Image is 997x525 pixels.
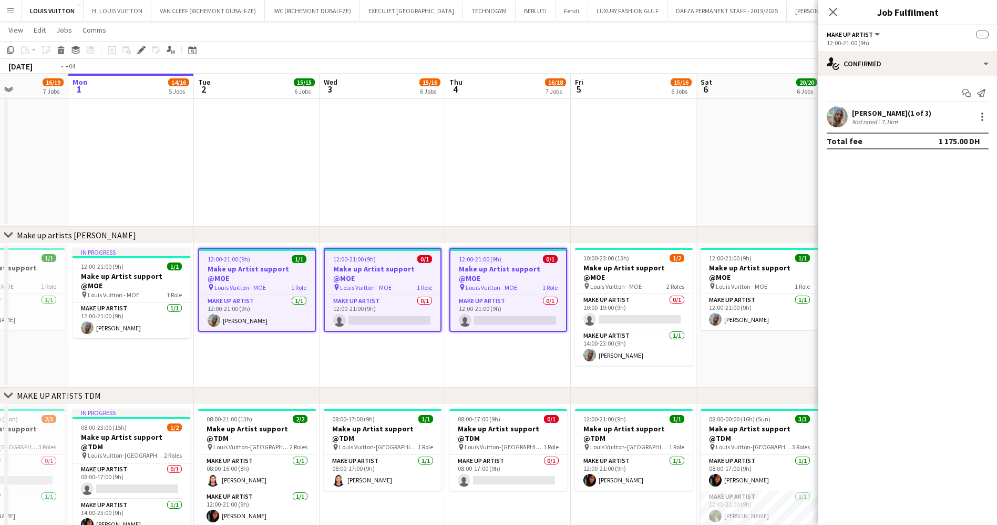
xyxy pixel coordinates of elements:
div: +04 [65,62,75,70]
span: -- [976,31,989,38]
button: DAFZA PERMANENT STAFF - 2019/2025 [667,1,787,21]
button: Make up artist [827,31,881,38]
button: VAN CLEEF (RICHEMONT DUBAI FZE) [151,1,265,21]
div: [DATE] [8,61,33,72]
div: Confirmed [818,51,997,76]
button: [PERSON_NAME] [787,1,849,21]
a: Jobs [52,23,76,37]
span: Jobs [56,25,72,35]
button: BERLUTI [516,1,556,21]
span: Edit [34,25,46,35]
div: Make up artists [PERSON_NAME] [17,230,136,240]
button: LOUIS VUITTON [22,1,84,21]
a: View [4,23,27,37]
a: Edit [29,23,50,37]
button: EXECUJET [GEOGRAPHIC_DATA] [360,1,463,21]
button: TECHNOGYM [463,1,516,21]
div: [PERSON_NAME] (1 of 3) [852,108,931,118]
div: Total fee [827,136,862,146]
span: View [8,25,23,35]
div: 1 175.00 DH [939,136,980,146]
span: Make up artist [827,31,873,38]
button: LUXURY FASHION GULF [588,1,667,21]
span: Comms [83,25,106,35]
h3: Job Fulfilment [818,5,997,19]
button: IWC (RICHEMONT DUBAI FZE) [265,1,360,21]
div: 12:00-21:00 (9h) [827,39,989,47]
button: H_LOUIS VUITTON [84,1,151,21]
button: Fendi [556,1,588,21]
div: MAKE UP ARTISTS TDM [17,390,101,401]
a: Comms [78,23,110,37]
div: 7.1km [879,118,900,126]
div: Not rated [852,118,879,126]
